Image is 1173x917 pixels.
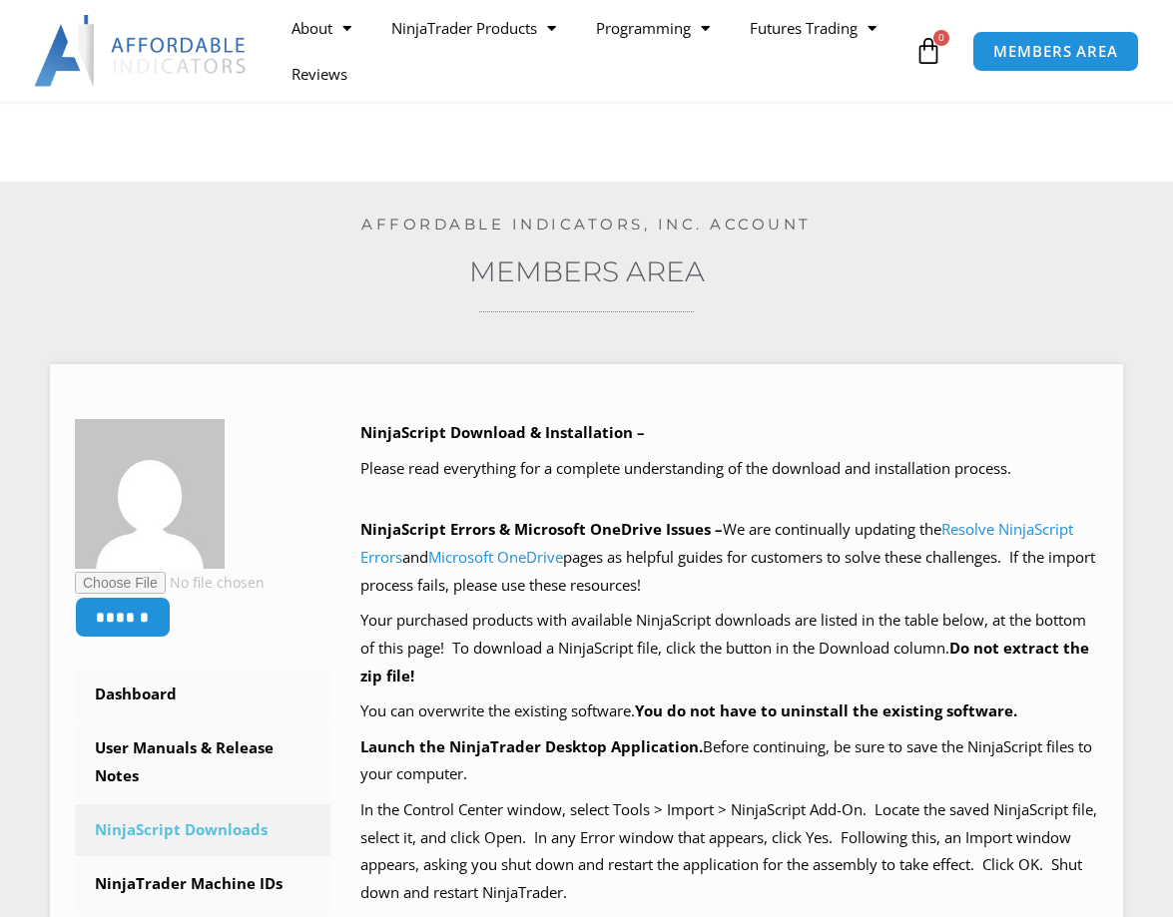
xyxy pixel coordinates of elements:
[272,5,371,51] a: About
[360,736,703,756] b: Launch the NinjaTrader Desktop Application.
[371,5,576,51] a: NinjaTrader Products
[635,700,1017,720] b: You do not have to uninstall the existing software.
[360,638,1089,686] b: Do not extract the zip file!
[360,796,1098,907] p: In the Control Center window, select Tools > Import > NinjaScript Add-On. Locate the saved NinjaS...
[360,516,1098,600] p: We are continually updating the and pages as helpful guides for customers to solve these challeng...
[428,547,563,567] a: Microsoft OneDrive
[361,215,812,233] a: Affordable Indicators, Inc. Account
[360,519,723,539] b: NinjaScript Errors & Microsoft OneDrive Issues –
[972,31,1139,72] a: MEMBERS AREA
[34,15,249,87] img: LogoAI | Affordable Indicators – NinjaTrader
[75,419,225,569] img: e92d39e4339afe4a99ceb37e3e2c9dd1331f4c475bc5b3a93580874983831a78
[576,5,730,51] a: Programming
[360,422,645,442] b: NinjaScript Download & Installation –
[360,697,1098,725] p: You can overwrite the existing software.
[360,519,1073,567] a: Resolve NinjaScript Errors
[730,5,896,51] a: Futures Trading
[75,804,330,856] a: NinjaScript Downloads
[360,607,1098,690] p: Your purchased products with available NinjaScript downloads are listed in the table below, at th...
[272,51,367,97] a: Reviews
[933,30,949,46] span: 0
[469,254,705,288] a: Members Area
[75,669,330,720] a: Dashboard
[75,722,330,802] a: User Manuals & Release Notes
[272,5,909,97] nav: Menu
[360,455,1098,483] p: Please read everything for a complete understanding of the download and installation process.
[75,858,330,910] a: NinjaTrader Machine IDs
[993,44,1118,59] span: MEMBERS AREA
[884,22,972,80] a: 0
[360,733,1098,789] p: Before continuing, be sure to save the NinjaScript files to your computer.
